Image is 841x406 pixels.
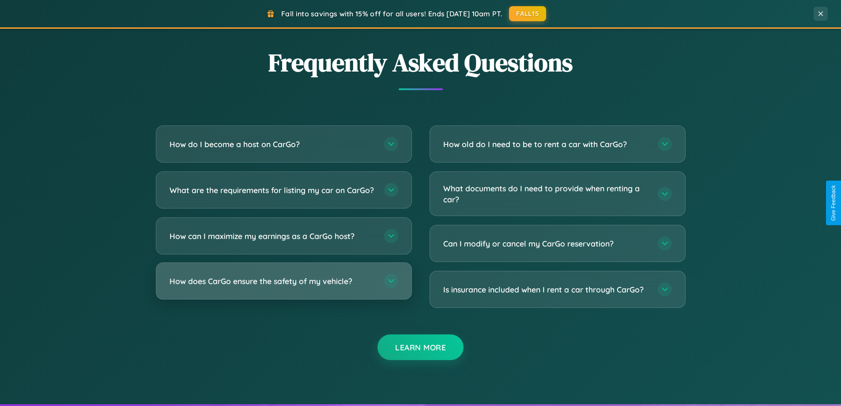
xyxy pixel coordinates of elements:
[443,284,649,295] h3: Is insurance included when I rent a car through CarGo?
[377,334,464,360] button: Learn More
[830,185,837,221] div: Give Feedback
[170,139,375,150] h3: How do I become a host on CarGo?
[170,276,375,287] h3: How does CarGo ensure the safety of my vehicle?
[281,9,502,18] span: Fall into savings with 15% off for all users! Ends [DATE] 10am PT.
[443,139,649,150] h3: How old do I need to be to rent a car with CarGo?
[170,231,375,242] h3: How can I maximize my earnings as a CarGo host?
[156,46,686,80] h2: Frequently Asked Questions
[443,238,649,249] h3: Can I modify or cancel my CarGo reservation?
[170,185,375,196] h3: What are the requirements for listing my car on CarGo?
[509,6,546,21] button: FALL15
[443,183,649,205] h3: What documents do I need to provide when renting a car?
